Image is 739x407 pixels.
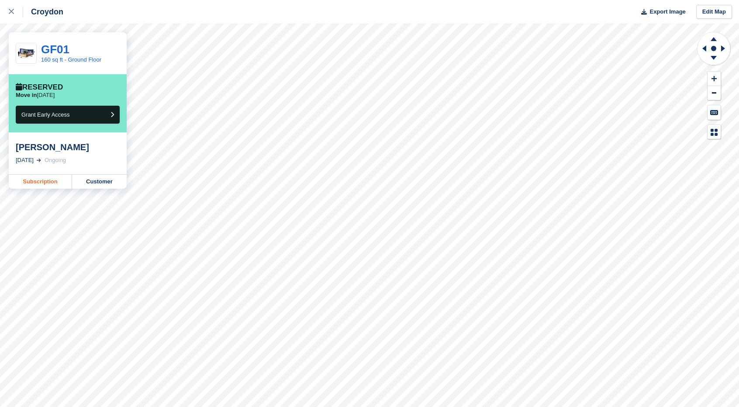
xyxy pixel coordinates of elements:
[708,105,721,120] button: Keyboard Shortcuts
[9,175,72,189] a: Subscription
[708,125,721,139] button: Map Legend
[21,111,70,118] span: Grant Early Access
[16,83,63,92] div: Reserved
[16,92,37,98] span: Move in
[16,92,55,99] p: [DATE]
[41,56,101,63] a: 160 sq ft - Ground Floor
[45,156,66,165] div: Ongoing
[649,7,685,16] span: Export Image
[16,46,36,61] img: 20-ft-container.jpg
[41,43,69,56] a: GF01
[16,142,120,152] div: [PERSON_NAME]
[16,106,120,124] button: Grant Early Access
[696,5,732,19] a: Edit Map
[636,5,686,19] button: Export Image
[72,175,127,189] a: Customer
[23,7,63,17] div: Croydon
[16,156,34,165] div: [DATE]
[708,72,721,86] button: Zoom In
[37,159,41,162] img: arrow-right-light-icn-cde0832a797a2874e46488d9cf13f60e5c3a73dbe684e267c42b8395dfbc2abf.svg
[708,86,721,100] button: Zoom Out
